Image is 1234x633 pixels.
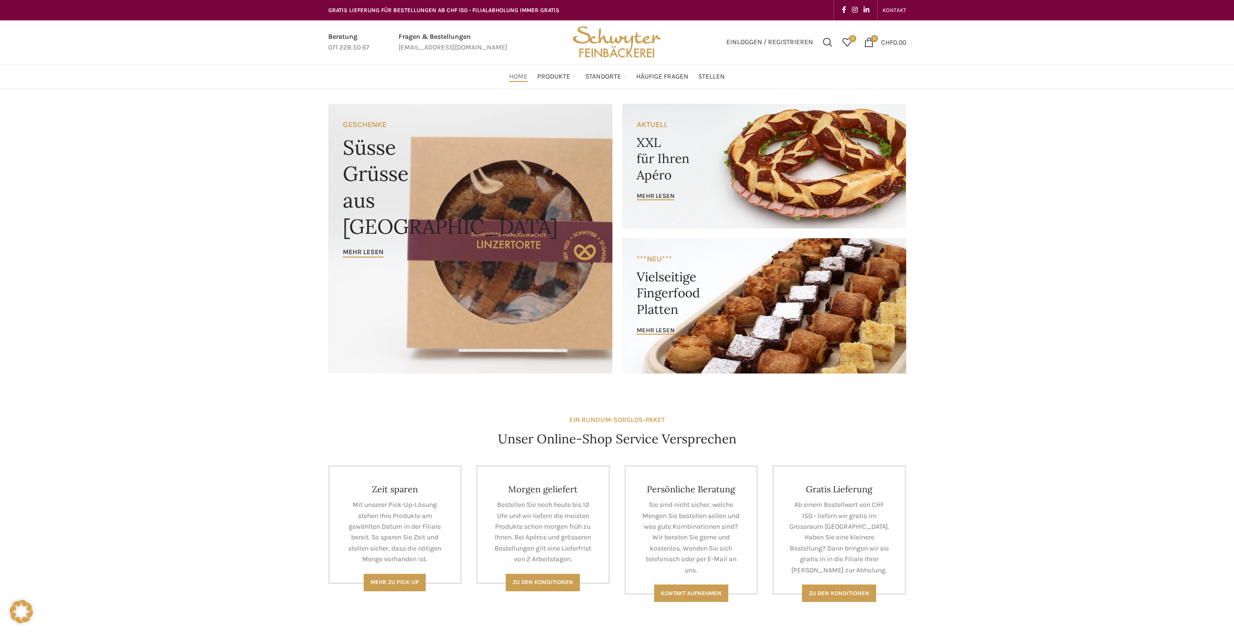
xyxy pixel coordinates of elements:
a: Zu den konditionen [802,584,876,602]
img: Bäckerei Schwyter [569,20,664,64]
a: Häufige Fragen [636,67,689,86]
div: Secondary navigation [878,0,911,20]
a: Instagram social link [849,3,861,17]
span: GRATIS LIEFERUNG FÜR BESTELLUNGEN AB CHF 150 - FILIALABHOLUNG IMMER GRATIS [328,7,560,14]
a: Home [509,67,528,86]
h4: Persönliche Beratung [641,484,742,495]
a: Banner link [622,104,906,228]
h4: Zeit sparen [344,484,446,495]
div: Meine Wunschliste [837,32,857,52]
p: Bestellen Sie noch heute bis 12 Uhr und wir liefern die meisten Produkte schon morgen früh zu Ihn... [492,500,594,565]
a: 0 CHF0.00 [859,32,911,52]
a: Infobox link [399,32,507,53]
div: Main navigation [323,67,911,86]
p: Sie sind nicht sicher, welche Mengen Sie bestellen sollen und was gute Kombinationen sind? Wir be... [641,500,742,576]
a: Linkedin social link [861,3,872,17]
h4: Morgen geliefert [492,484,594,495]
a: KONTAKT [882,0,906,20]
bdi: 0.00 [881,38,906,46]
span: Home [509,72,528,81]
span: KONTAKT [882,7,906,14]
span: Mehr zu Pick-Up [370,579,419,585]
p: Mit unserer Pick-Up-Lösung stehen Ihre Produkte am gewählten Datum in der Filiale bereit. So spar... [344,500,446,565]
a: Standorte [585,67,626,86]
a: Zu den Konditionen [506,574,580,591]
span: Zu den konditionen [809,590,869,597]
span: 0 [871,35,878,42]
a: Banner link [622,238,906,373]
h4: Unser Online-Shop Service Versprechen [498,430,737,448]
a: Facebook social link [839,3,849,17]
a: Produkte [537,67,576,86]
a: 0 [837,32,857,52]
span: Häufige Fragen [636,72,689,81]
span: Stellen [698,72,725,81]
span: Einloggen / Registrieren [726,39,813,46]
a: Site logo [569,37,664,46]
strong: EIN RUNDUM-SORGLOS-PAKET [569,416,665,424]
a: Mehr zu Pick-Up [364,574,426,591]
a: Banner link [328,104,612,373]
a: Einloggen / Registrieren [721,32,818,52]
span: Zu den Konditionen [513,579,573,585]
a: Infobox link [328,32,369,53]
a: Suchen [818,32,837,52]
h4: Gratis Lieferung [788,484,890,495]
span: 0 [849,35,856,42]
span: Standorte [585,72,621,81]
span: Kontakt aufnehmen [661,590,721,597]
a: Kontakt aufnehmen [654,584,728,602]
span: Produkte [537,72,570,81]
span: CHF [881,38,893,46]
a: Stellen [698,67,725,86]
p: Ab einem Bestellwert von CHF 150.- liefern wir gratis im Grossraum [GEOGRAPHIC_DATA]. Haben Sie e... [788,500,890,576]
